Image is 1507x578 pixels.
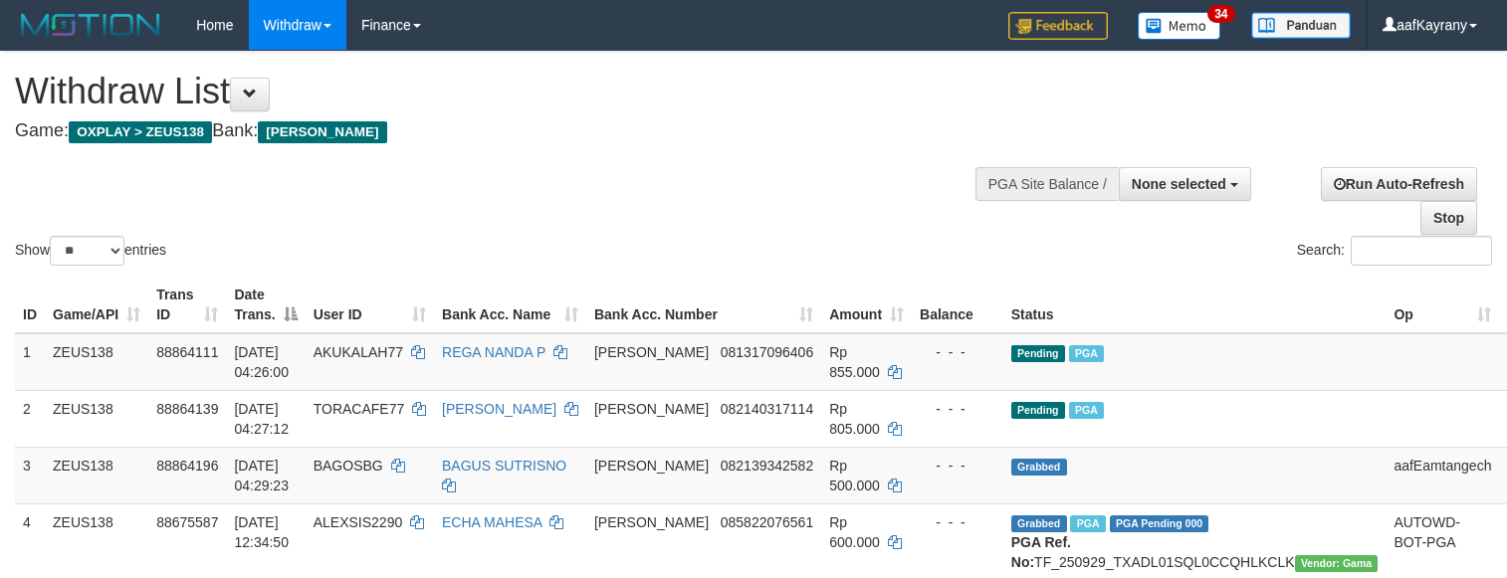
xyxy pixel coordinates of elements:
span: PGA Pending [1110,515,1209,532]
a: REGA NANDA P [442,344,545,360]
img: MOTION_logo.png [15,10,166,40]
span: None selected [1132,176,1226,192]
th: Trans ID: activate to sort column ascending [148,277,226,333]
span: 88675587 [156,514,218,530]
span: Rp 805.000 [829,401,880,437]
span: Grabbed [1011,459,1067,476]
th: Bank Acc. Name: activate to sort column ascending [434,277,586,333]
a: Run Auto-Refresh [1321,167,1477,201]
span: Rp 600.000 [829,514,880,550]
span: Marked by aafpengsreynich [1070,515,1105,532]
span: 34 [1207,5,1234,23]
th: Op: activate to sort column ascending [1386,277,1499,333]
button: None selected [1119,167,1251,201]
span: Pending [1011,345,1065,362]
td: ZEUS138 [45,447,148,503]
span: [DATE] 12:34:50 [234,514,289,550]
span: Marked by aafkaynarin [1069,345,1104,362]
td: 2 [15,390,45,447]
span: [DATE] 04:27:12 [234,401,289,437]
img: Feedback.jpg [1008,12,1108,40]
span: TORACAFE77 [314,401,405,417]
span: Pending [1011,402,1065,419]
th: Amount: activate to sort column ascending [821,277,912,333]
span: Copy 081317096406 to clipboard [721,344,813,360]
th: Game/API: activate to sort column ascending [45,277,148,333]
td: ZEUS138 [45,333,148,391]
span: [PERSON_NAME] [594,514,709,530]
span: Rp 855.000 [829,344,880,380]
div: - - - [920,512,995,532]
h1: Withdraw List [15,72,984,111]
th: Date Trans.: activate to sort column descending [226,277,305,333]
span: [PERSON_NAME] [594,458,709,474]
span: 88864196 [156,458,218,474]
a: ECHA MAHESA [442,514,541,530]
span: [PERSON_NAME] [258,121,386,143]
th: Status [1003,277,1387,333]
select: Showentries [50,236,124,266]
label: Show entries [15,236,166,266]
span: OXPLAY > ZEUS138 [69,121,212,143]
label: Search: [1297,236,1492,266]
span: [DATE] 04:26:00 [234,344,289,380]
span: Copy 082139342582 to clipboard [721,458,813,474]
span: Marked by aafkaynarin [1069,402,1104,419]
a: BAGUS SUTRISNO [442,458,566,474]
b: PGA Ref. No: [1011,534,1071,570]
th: User ID: activate to sort column ascending [306,277,434,333]
span: AKUKALAH77 [314,344,403,360]
div: - - - [920,399,995,419]
a: Stop [1420,201,1477,235]
span: Grabbed [1011,515,1067,532]
td: 1 [15,333,45,391]
div: - - - [920,456,995,476]
a: [PERSON_NAME] [442,401,556,417]
span: Vendor URL: https://trx31.1velocity.biz [1295,555,1379,572]
th: Bank Acc. Number: activate to sort column ascending [586,277,821,333]
span: 88864111 [156,344,218,360]
span: [PERSON_NAME] [594,344,709,360]
th: Balance [912,277,1003,333]
img: panduan.png [1251,12,1351,39]
img: Button%20Memo.svg [1138,12,1221,40]
span: Copy 082140317114 to clipboard [721,401,813,417]
td: 3 [15,447,45,503]
td: aafEamtangech [1386,447,1499,503]
span: [PERSON_NAME] [594,401,709,417]
td: ZEUS138 [45,390,148,447]
span: Rp 500.000 [829,458,880,493]
span: 88864139 [156,401,218,417]
input: Search: [1351,236,1492,266]
span: Copy 085822076561 to clipboard [721,514,813,530]
span: ALEXSIS2290 [314,514,403,530]
th: ID [15,277,45,333]
div: PGA Site Balance / [975,167,1119,201]
h4: Game: Bank: [15,121,984,141]
span: BAGOSBG [314,458,383,474]
span: [DATE] 04:29:23 [234,458,289,493]
div: - - - [920,342,995,362]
